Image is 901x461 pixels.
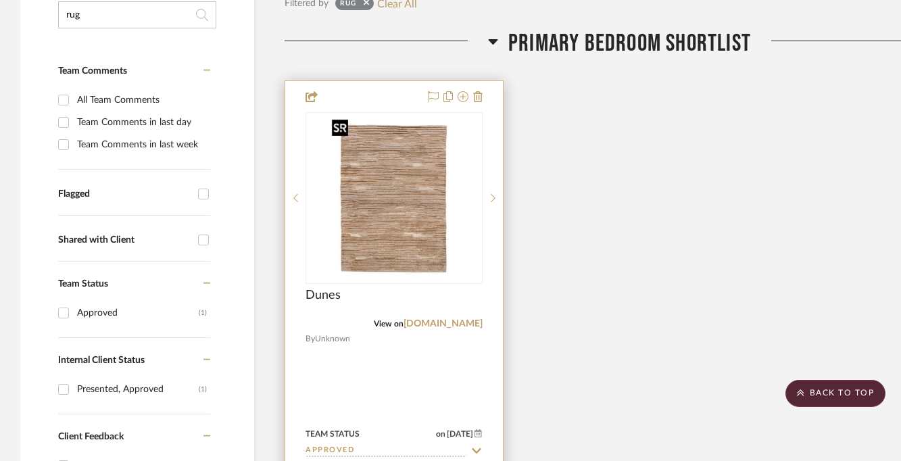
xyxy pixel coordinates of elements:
[306,113,482,283] div: 0
[58,66,127,76] span: Team Comments
[508,29,751,58] span: Primary Bedroom SHORTLIST
[77,134,207,155] div: Team Comments in last week
[445,429,474,439] span: [DATE]
[326,114,462,283] img: Dunes
[58,189,191,200] div: Flagged
[374,320,404,328] span: View on
[199,379,207,400] div: (1)
[404,319,483,329] a: [DOMAIN_NAME]
[315,333,350,345] span: Unknown
[436,430,445,438] span: on
[77,112,207,133] div: Team Comments in last day
[199,302,207,324] div: (1)
[306,428,360,440] div: Team Status
[58,1,216,28] input: Search within 13 results
[77,302,199,324] div: Approved
[77,89,207,111] div: All Team Comments
[306,333,315,345] span: By
[58,356,145,365] span: Internal Client Status
[77,379,199,400] div: Presented, Approved
[785,380,885,407] scroll-to-top-button: BACK TO TOP
[306,288,341,303] span: Dunes
[58,279,108,289] span: Team Status
[58,432,124,441] span: Client Feedback
[58,235,191,246] div: Shared with Client
[306,445,466,458] input: Type to Search…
